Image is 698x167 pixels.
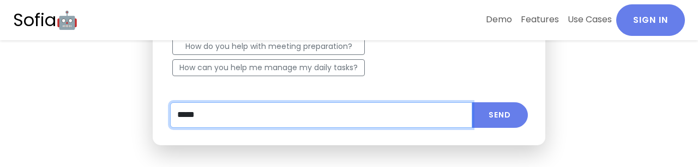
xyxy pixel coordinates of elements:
button: How can you help me manage my daily tasks? [172,59,365,76]
a: Demo [482,4,516,35]
a: Sign In [616,4,685,36]
a: Use Cases [563,4,616,35]
button: How do you help with meeting preparation? [172,38,365,55]
a: Features [516,4,563,35]
button: Submit [472,102,528,128]
a: Sofia🤖 [13,4,78,36]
